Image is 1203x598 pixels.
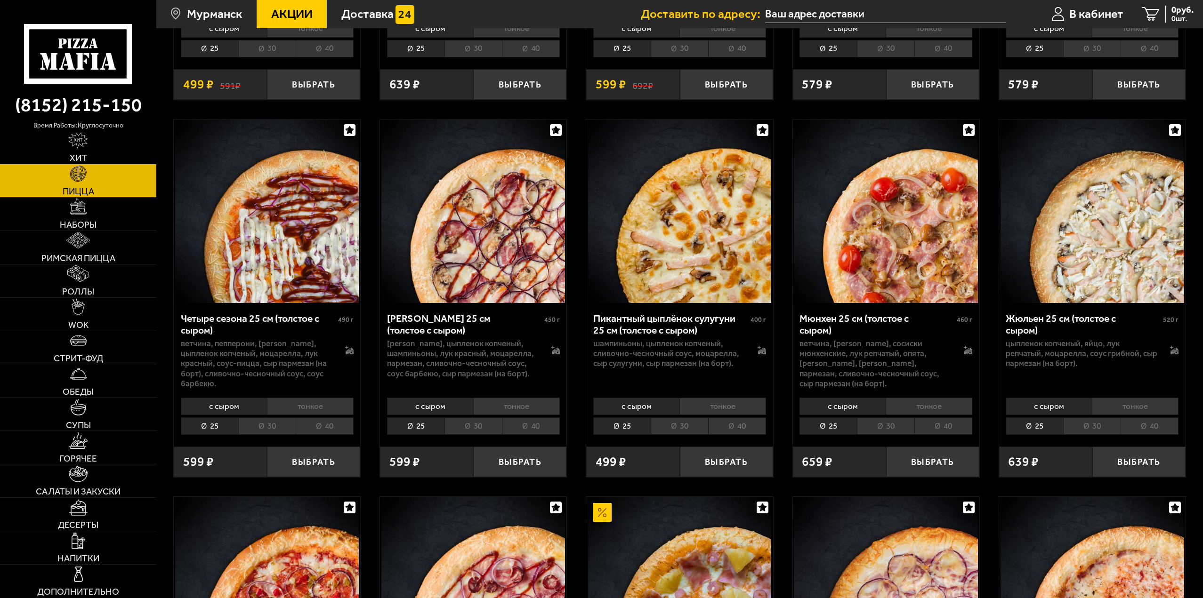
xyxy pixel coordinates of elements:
[181,398,267,415] li: с сыром
[41,254,115,263] span: Римская пицца
[593,417,651,435] li: 25
[593,312,748,336] div: Пикантный цыплёнок сулугуни 25 см (толстое с сыром)
[708,40,766,57] li: 40
[1006,339,1157,369] p: цыпленок копченый, яйцо, лук репчатый, моцарелла, соус грибной, сыр пармезан (на борт).
[1163,316,1179,324] span: 520 г
[271,8,313,20] span: Акции
[1008,455,1039,468] span: 639 ₽
[66,421,91,430] span: Супы
[632,78,653,91] s: 692 ₽
[57,554,99,563] span: Напитки
[36,487,121,496] span: Салаты и закуски
[1171,6,1194,15] span: 0 руб.
[1006,398,1092,415] li: с сыром
[593,503,612,522] img: Акционный
[1171,15,1194,23] span: 0 шт.
[187,8,242,20] span: Мурманск
[63,387,94,396] span: Обеды
[596,78,626,91] span: 599 ₽
[651,40,708,57] li: 30
[181,40,238,57] li: 25
[389,455,420,468] span: 599 ₽
[387,417,444,435] li: 25
[174,120,360,303] a: Четыре сезона 25 см (толстое с сыром)
[679,398,766,415] li: тонкое
[70,153,87,162] span: Хит
[1092,398,1179,415] li: тонкое
[181,20,267,38] li: с сыром
[1121,417,1179,435] li: 40
[957,316,972,324] span: 460 г
[60,220,97,229] span: Наборы
[387,398,473,415] li: с сыром
[751,316,766,324] span: 400 г
[886,398,972,415] li: тонкое
[220,78,241,91] s: 591 ₽
[473,20,560,38] li: тонкое
[389,78,420,91] span: 639 ₽
[651,417,708,435] li: 30
[181,339,332,389] p: ветчина, пепперони, [PERSON_NAME], цыпленок копченый, моцарелла, лук красный, соус-пицца, сыр пар...
[296,417,354,435] li: 40
[181,417,238,435] li: 25
[62,287,94,296] span: Роллы
[1069,8,1123,20] span: В кабинет
[267,447,360,477] button: Выбрать
[444,417,502,435] li: 30
[296,40,354,57] li: 40
[1092,69,1186,100] button: Выбрать
[1063,417,1121,435] li: 30
[1006,417,1063,435] li: 25
[857,40,914,57] li: 30
[544,316,560,324] span: 450 г
[267,69,360,100] button: Выбрать
[794,120,978,303] img: Мюнхен 25 см (толстое с сыром)
[1092,20,1179,38] li: тонкое
[59,454,97,463] span: Горячее
[641,8,765,20] span: Доставить по адресу:
[793,120,979,303] a: Мюнхен 25 см (толстое с сыром)
[183,78,214,91] span: 499 ₽
[593,20,679,38] li: с сыром
[799,398,886,415] li: с сыром
[502,417,560,435] li: 40
[183,455,214,468] span: 599 ₽
[799,40,857,57] li: 25
[1006,20,1092,38] li: с сыром
[799,339,951,389] p: ветчина, [PERSON_NAME], сосиски мюнхенские, лук репчатый, опята, [PERSON_NAME], [PERSON_NAME], па...
[593,339,745,369] p: шампиньоны, цыпленок копченый, сливочно-чесночный соус, моцарелла, сыр сулугуни, сыр пармезан (на...
[341,8,394,20] span: Доставка
[238,40,296,57] li: 30
[387,40,444,57] li: 25
[1006,40,1063,57] li: 25
[1121,40,1179,57] li: 40
[381,120,565,303] img: Чикен Барбекю 25 см (толстое с сыром)
[680,447,773,477] button: Выбрать
[765,6,1006,23] input: Ваш адрес доставки
[175,120,359,303] img: Четыре сезона 25 см (толстое с сыром)
[680,69,773,100] button: Выбрать
[396,5,414,24] img: 15daf4d41897b9f0e9f617042186c801.svg
[380,120,566,303] a: Чикен Барбекю 25 см (толстое с сыром)
[802,455,832,468] span: 659 ₽
[799,312,954,336] div: Мюнхен 25 см (толстое с сыром)
[886,20,972,38] li: тонкое
[387,20,473,38] li: с сыром
[473,398,560,415] li: тонкое
[1006,312,1161,336] div: Жюльен 25 см (толстое с сыром)
[63,187,94,196] span: Пицца
[886,447,979,477] button: Выбрать
[1063,40,1121,57] li: 30
[267,20,354,38] li: тонкое
[596,455,626,468] span: 499 ₽
[593,40,651,57] li: 25
[473,69,566,100] button: Выбрать
[473,447,566,477] button: Выбрать
[1001,120,1184,303] img: Жюльен 25 см (толстое с сыром)
[886,69,979,100] button: Выбрать
[58,520,98,529] span: Десерты
[857,417,914,435] li: 30
[802,78,832,91] span: 579 ₽
[54,354,103,363] span: Стрит-фуд
[1092,447,1186,477] button: Выбрать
